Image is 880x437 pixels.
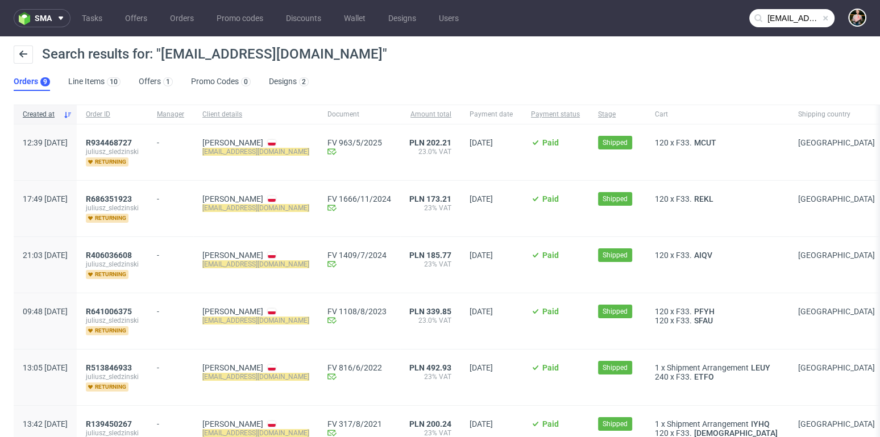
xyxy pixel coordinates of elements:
a: Line Items10 [68,73,121,91]
span: [DATE] [470,419,493,428]
div: x [655,363,780,372]
span: Shipped [603,306,628,317]
span: Shipping country [798,110,875,119]
button: sma [14,9,70,27]
a: [PERSON_NAME] [202,363,263,372]
span: 21:03 [DATE] [23,251,68,260]
span: Created at [23,110,59,119]
span: AIQV [692,251,715,260]
mark: [EMAIL_ADDRESS][DOMAIN_NAME] [202,317,309,324]
a: Tasks [75,9,109,27]
span: [DATE] [470,251,493,260]
span: 23% VAT [409,260,451,269]
a: R513846933 [86,363,134,372]
img: Marta Tomaszewska [849,10,865,26]
span: Shipped [603,250,628,260]
div: - [157,359,184,372]
span: Paid [542,194,559,203]
a: IYHQ [749,419,772,428]
span: Client details [202,110,309,119]
span: R139450267 [86,419,132,428]
div: x [655,138,780,147]
span: juliusz_sledzinski [86,316,139,325]
a: LEUY [749,363,773,372]
span: R641006375 [86,307,132,316]
div: - [157,415,184,428]
span: R513846933 [86,363,132,372]
a: Promo Codes0 [191,73,251,91]
span: 120 [655,138,669,147]
span: juliusz_sledzinski [86,260,139,269]
span: Search results for: "[EMAIL_ADDRESS][DOMAIN_NAME]" [42,46,387,62]
a: R139450267 [86,419,134,428]
div: 9 [43,78,47,86]
span: 23.0% VAT [409,147,451,156]
span: MCUT [692,138,719,147]
span: 240 [655,372,669,381]
span: [DATE] [470,307,493,316]
span: 23% VAT [409,372,451,381]
span: juliusz_sledzinski [86,203,139,213]
span: REKL [692,194,716,203]
span: F33. [676,372,692,381]
a: Wallet [337,9,372,27]
span: F33. [676,307,692,316]
span: Paid [542,307,559,316]
div: 0 [244,78,248,86]
span: PLN 185.77 [409,251,451,260]
span: juliusz_sledzinski [86,372,139,381]
a: Offers1 [139,73,173,91]
span: returning [86,214,128,223]
span: F33. [676,316,692,325]
span: 120 [655,316,669,325]
span: [GEOGRAPHIC_DATA] [798,363,875,372]
span: sma [35,14,52,22]
div: - [157,302,184,316]
span: 120 [655,194,669,203]
a: Users [432,9,466,27]
div: - [157,246,184,260]
span: R406036608 [86,251,132,260]
div: - [157,190,184,203]
span: PLN 200.24 [409,419,451,428]
a: FV 1409/7/2024 [327,251,391,260]
span: PFYH [692,307,717,316]
mark: [EMAIL_ADDRESS][DOMAIN_NAME] [202,429,309,437]
span: PLN 173.21 [409,194,451,203]
span: Shipment Arrangement [667,419,749,428]
a: SFAU [692,316,715,325]
span: juliusz_sledzinski [86,147,139,156]
span: 13:42 [DATE] [23,419,68,428]
span: Shipped [603,419,628,429]
span: Cart [655,110,780,119]
a: R406036608 [86,251,134,260]
mark: [EMAIL_ADDRESS][DOMAIN_NAME] [202,260,309,268]
a: R641006375 [86,307,134,316]
div: 1 [166,78,170,86]
span: 09:48 [DATE] [23,307,68,316]
span: returning [86,270,128,279]
mark: [EMAIL_ADDRESS][DOMAIN_NAME] [202,204,309,212]
span: [GEOGRAPHIC_DATA] [798,138,875,147]
mark: [EMAIL_ADDRESS][DOMAIN_NAME] [202,148,309,156]
span: 120 [655,251,669,260]
span: 23% VAT [409,203,451,213]
div: x [655,372,780,381]
span: Payment status [531,110,580,119]
span: PLN 339.85 [409,307,451,316]
span: Stage [598,110,637,119]
a: Promo codes [210,9,270,27]
mark: [EMAIL_ADDRESS][DOMAIN_NAME] [202,373,309,381]
a: [PERSON_NAME] [202,307,263,316]
div: 10 [110,78,118,86]
span: [GEOGRAPHIC_DATA] [798,307,875,316]
span: Payment date [470,110,513,119]
a: [PERSON_NAME] [202,251,263,260]
a: Orders [163,9,201,27]
span: 120 [655,307,669,316]
a: Designs [381,9,423,27]
div: 2 [302,78,306,86]
span: Shipped [603,138,628,148]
